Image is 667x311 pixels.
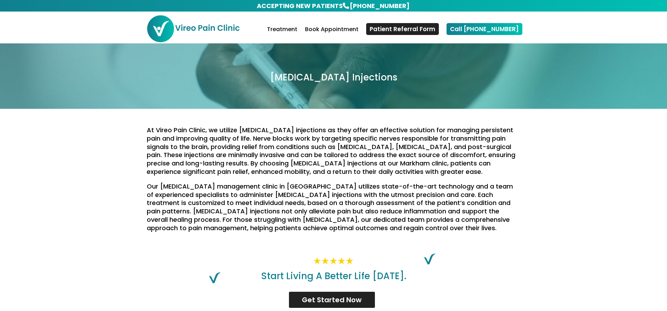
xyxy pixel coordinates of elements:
[147,126,521,182] p: At Vireo Pain Clinic, we utilize [MEDICAL_DATA] injections as they offer an effective solution fo...
[305,27,358,43] a: Book Appointment
[147,182,521,232] p: Our [MEDICAL_DATA] management clinic in [GEOGRAPHIC_DATA] utilizes state-of-the-art technology an...
[447,23,522,35] a: Call [PHONE_NUMBER]
[349,1,410,11] a: [PHONE_NUMBER]
[146,15,240,43] img: Vireo Pain Clinic
[313,256,355,266] img: 5_star-final
[288,291,376,309] a: Get Started Now
[366,23,439,35] a: Patient Referral Form
[267,27,297,43] a: Treatment
[147,73,521,85] h2: [MEDICAL_DATA] Injections
[147,271,521,284] h2: Start Living A Better Life [DATE].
